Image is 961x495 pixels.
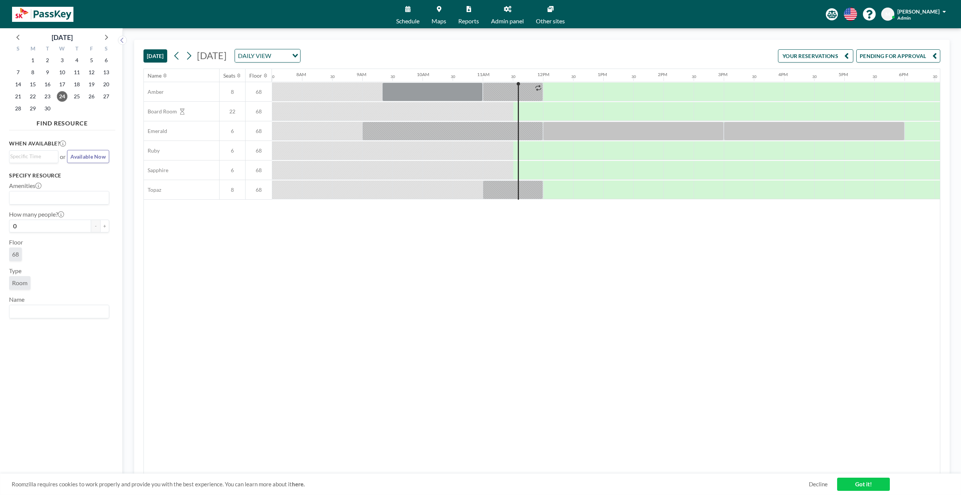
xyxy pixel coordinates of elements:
[897,15,911,21] span: Admin
[86,67,97,78] span: Friday, September 12, 2025
[42,91,53,102] span: Tuesday, September 23, 2025
[52,32,73,43] div: [DATE]
[72,67,82,78] span: Thursday, September 11, 2025
[536,18,565,24] span: Other sites
[101,79,111,90] span: Saturday, September 20, 2025
[72,91,82,102] span: Thursday, September 25, 2025
[148,72,162,79] div: Name
[752,74,757,79] div: 30
[13,91,23,102] span: Sunday, September 21, 2025
[9,305,109,318] div: Search for option
[101,55,111,66] span: Saturday, September 6, 2025
[9,191,109,204] div: Search for option
[598,72,607,77] div: 1PM
[91,220,100,232] button: -
[220,128,245,134] span: 6
[220,147,245,154] span: 6
[86,55,97,66] span: Friday, September 5, 2025
[144,147,160,154] span: Ruby
[10,193,105,203] input: Search for option
[9,238,23,246] label: Floor
[477,72,490,77] div: 11AM
[69,44,84,54] div: T
[220,89,245,95] span: 8
[778,49,853,63] button: YOUR RESERVATIONS
[67,150,109,163] button: Available Now
[511,74,516,79] div: 30
[246,167,272,174] span: 68
[357,72,366,77] div: 9AM
[144,108,177,115] span: Board Room
[249,72,262,79] div: Floor
[9,172,109,179] h3: Specify resource
[897,8,940,15] span: [PERSON_NAME]
[84,44,99,54] div: F
[72,79,82,90] span: Thursday, September 18, 2025
[101,91,111,102] span: Saturday, September 27, 2025
[13,79,23,90] span: Sunday, September 14, 2025
[885,11,890,18] span: M
[9,296,24,303] label: Name
[57,67,67,78] span: Wednesday, September 10, 2025
[396,18,419,24] span: Schedule
[632,74,636,79] div: 30
[9,182,41,189] label: Amenities
[13,67,23,78] span: Sunday, September 7, 2025
[812,74,817,79] div: 30
[72,55,82,66] span: Thursday, September 4, 2025
[12,251,19,258] span: 68
[42,55,53,66] span: Tuesday, September 2, 2025
[9,116,115,127] h4: FIND RESOURCE
[9,211,64,218] label: How many people?
[10,307,105,316] input: Search for option
[9,267,21,275] label: Type
[13,103,23,114] span: Sunday, September 28, 2025
[537,72,549,77] div: 12PM
[11,44,26,54] div: S
[809,481,828,488] a: Decline
[40,44,55,54] div: T
[70,153,106,160] span: Available Now
[10,152,54,160] input: Search for option
[9,151,58,162] div: Search for option
[873,74,877,79] div: 30
[856,49,940,63] button: PENDING FOR APPROVAL
[42,103,53,114] span: Tuesday, September 30, 2025
[144,186,161,193] span: Topaz
[197,50,227,61] span: [DATE]
[273,51,288,61] input: Search for option
[27,67,38,78] span: Monday, September 8, 2025
[246,186,272,193] span: 68
[27,91,38,102] span: Monday, September 22, 2025
[27,79,38,90] span: Monday, September 15, 2025
[391,74,395,79] div: 30
[839,72,848,77] div: 5PM
[26,44,40,54] div: M
[220,167,245,174] span: 6
[27,55,38,66] span: Monday, September 1, 2025
[220,186,245,193] span: 8
[12,7,73,22] img: organization-logo
[55,44,70,54] div: W
[144,167,168,174] span: Sapphire
[451,74,455,79] div: 30
[57,91,67,102] span: Wednesday, September 24, 2025
[101,67,111,78] span: Saturday, September 13, 2025
[718,72,728,77] div: 3PM
[246,108,272,115] span: 68
[235,49,300,62] div: Search for option
[42,67,53,78] span: Tuesday, September 9, 2025
[12,279,27,287] span: Room
[270,74,275,79] div: 30
[692,74,696,79] div: 30
[12,481,809,488] span: Roomzilla requires cookies to work properly and provide you with the best experience. You can lea...
[246,147,272,154] span: 68
[417,72,429,77] div: 10AM
[100,220,109,232] button: +
[933,74,937,79] div: 30
[220,108,245,115] span: 22
[571,74,576,79] div: 30
[778,72,788,77] div: 4PM
[86,91,97,102] span: Friday, September 26, 2025
[432,18,446,24] span: Maps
